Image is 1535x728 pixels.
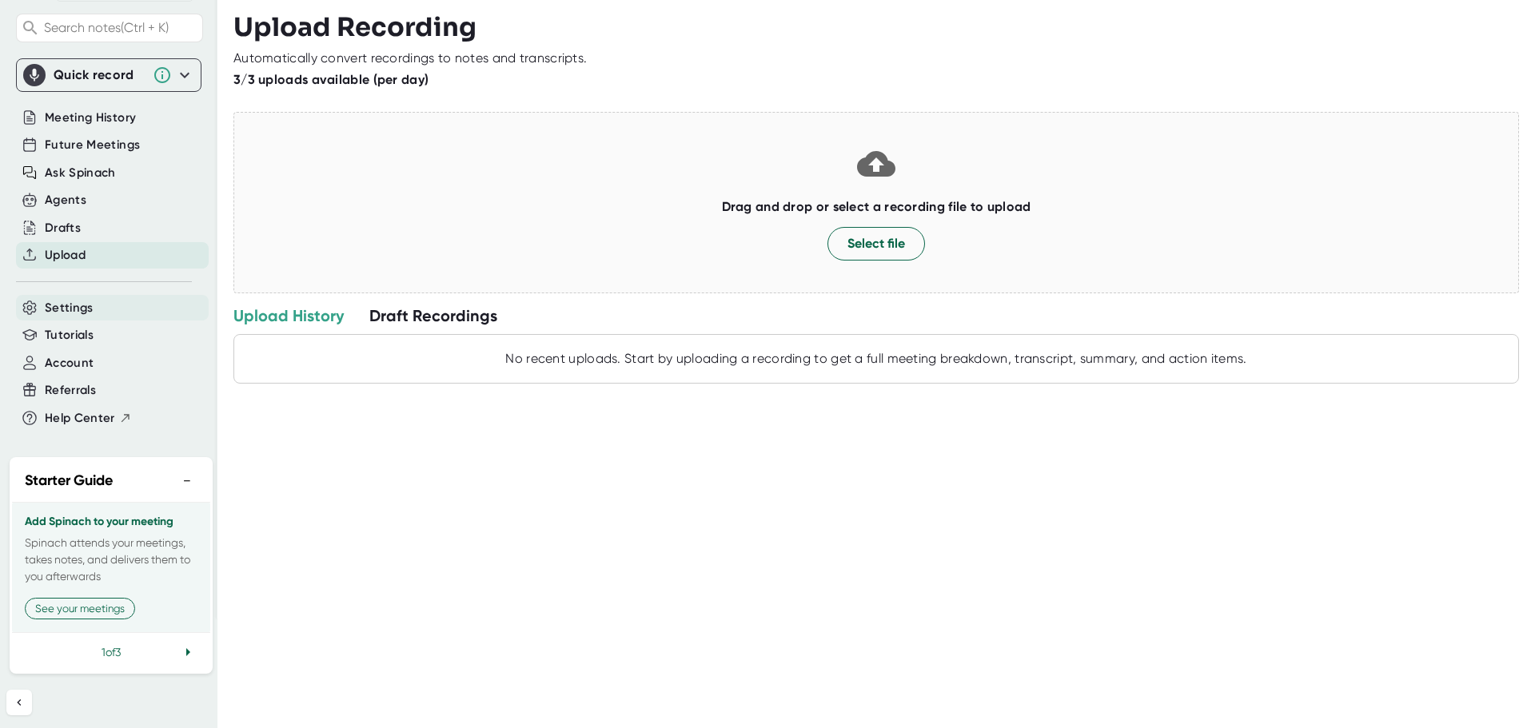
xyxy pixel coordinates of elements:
button: Settings [45,299,94,317]
button: − [177,469,197,492]
button: Referrals [45,381,96,400]
div: Upload History [233,305,344,326]
button: go back [10,6,41,37]
div: Automatically convert recordings to notes and transcripts. [233,50,587,66]
p: Spinach attends your meetings, takes notes, and delivers them to you afterwards [25,535,197,585]
button: Drafts [45,219,81,237]
b: Drag and drop or select a recording file to upload [722,199,1031,214]
span: Search notes (Ctrl + K) [44,20,198,35]
h2: Starter Guide [25,470,113,491]
button: Collapse window [480,6,511,37]
div: Quick record [23,59,194,91]
button: See your meetings [25,598,135,619]
b: 3/3 uploads available (per day) [233,72,429,87]
button: Agents [45,191,86,209]
button: Future Meetings [45,136,140,154]
h3: Add Spinach to your meeting [25,515,197,528]
h3: Upload Recording [233,12,1519,42]
button: Upload [45,246,86,265]
button: Collapse sidebar [6,690,32,715]
div: Quick record [54,67,145,83]
button: Account [45,354,94,372]
button: Meeting History [45,109,136,127]
span: 1 of 3 [102,646,121,658]
span: Help Center [45,409,115,428]
div: Close [511,6,540,35]
button: Select file [827,227,925,261]
div: Draft Recordings [369,305,497,326]
button: Help Center [45,409,132,428]
button: Tutorials [45,326,94,344]
span: Select file [847,234,905,253]
button: Ask Spinach [45,164,116,182]
div: No recent uploads. Start by uploading a recording to get a full meeting breakdown, transcript, su... [242,351,1510,367]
